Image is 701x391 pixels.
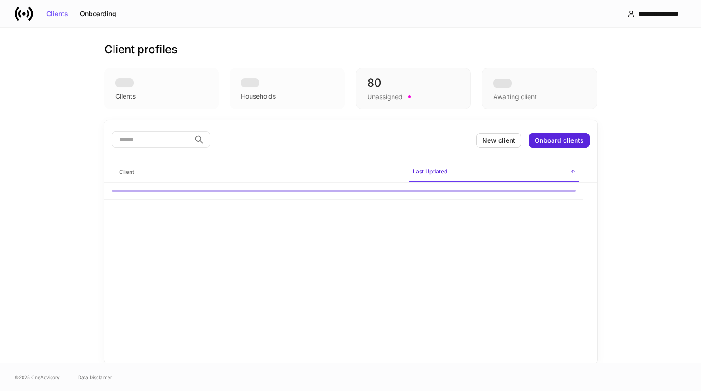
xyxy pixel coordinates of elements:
[115,92,136,101] div: Clients
[529,133,590,148] button: Onboard clients
[535,137,584,144] div: Onboard clients
[119,168,134,176] h6: Client
[78,374,112,381] a: Data Disclaimer
[493,92,537,101] div: Awaiting client
[241,92,276,101] div: Households
[476,133,521,148] button: New client
[413,167,447,176] h6: Last Updated
[40,6,74,21] button: Clients
[15,374,60,381] span: © 2025 OneAdvisory
[80,11,116,17] div: Onboarding
[115,163,402,182] span: Client
[409,162,579,182] span: Last Updated
[367,76,459,90] div: 80
[74,6,122,21] button: Onboarding
[482,137,515,144] div: New client
[356,68,471,109] div: 80Unassigned
[367,92,403,101] div: Unassigned
[482,68,597,109] div: Awaiting client
[104,42,177,57] h3: Client profiles
[46,11,68,17] div: Clients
